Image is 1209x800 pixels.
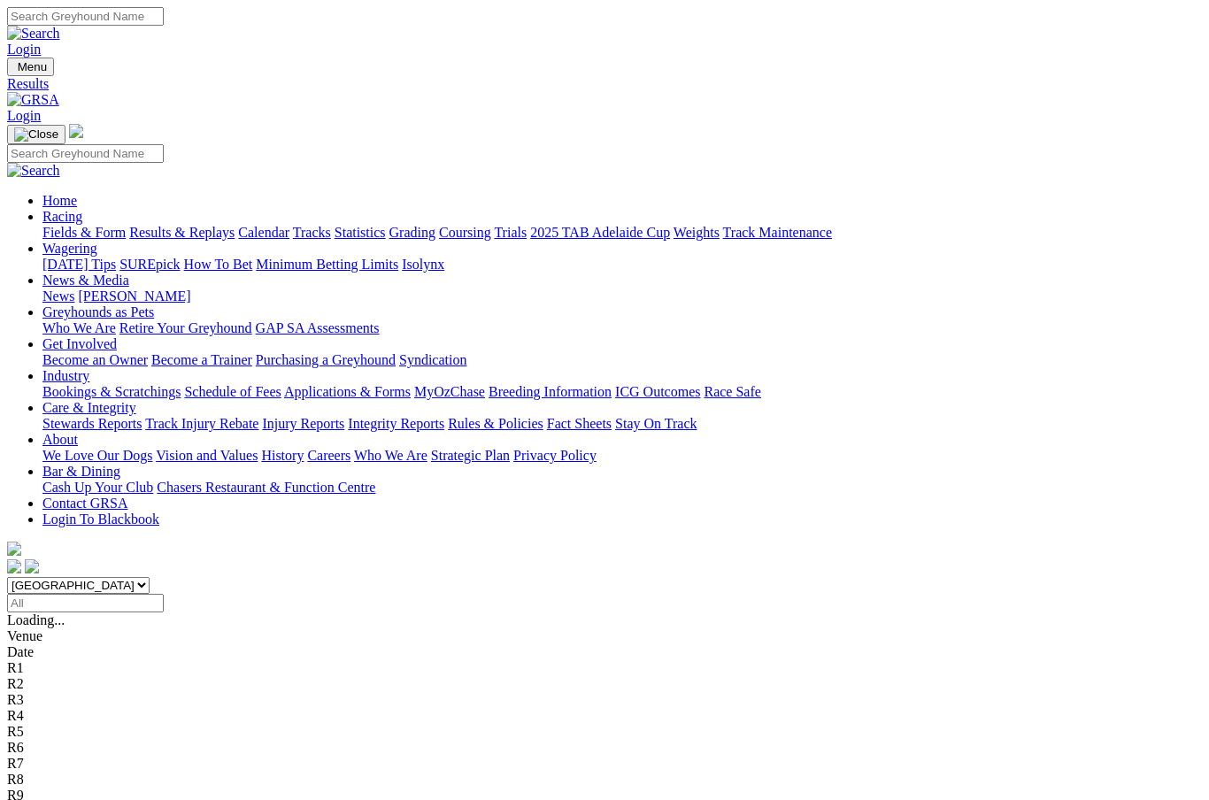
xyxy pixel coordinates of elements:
[42,336,117,351] a: Get Involved
[78,288,190,304] a: [PERSON_NAME]
[256,320,380,335] a: GAP SA Assessments
[7,772,1202,788] div: R8
[7,708,1202,724] div: R4
[7,76,1202,92] a: Results
[7,692,1202,708] div: R3
[42,384,1202,400] div: Industry
[399,352,466,367] a: Syndication
[42,448,1202,464] div: About
[184,384,281,399] a: Schedule of Fees
[7,740,1202,756] div: R6
[42,352,1202,368] div: Get Involved
[261,448,304,463] a: History
[42,480,153,495] a: Cash Up Your Club
[431,448,510,463] a: Strategic Plan
[7,660,1202,676] div: R1
[42,209,82,224] a: Racing
[723,225,832,240] a: Track Maintenance
[7,724,1202,740] div: R5
[547,416,612,431] a: Fact Sheets
[42,496,127,511] a: Contact GRSA
[238,225,289,240] a: Calendar
[42,432,78,447] a: About
[7,26,60,42] img: Search
[7,628,1202,644] div: Venue
[293,225,331,240] a: Tracks
[42,288,1202,304] div: News & Media
[42,352,148,367] a: Become an Owner
[414,384,485,399] a: MyOzChase
[7,542,21,556] img: logo-grsa-white.png
[156,448,258,463] a: Vision and Values
[7,42,41,57] a: Login
[42,320,1202,336] div: Greyhounds as Pets
[145,416,258,431] a: Track Injury Rebate
[7,612,65,627] span: Loading...
[439,225,491,240] a: Coursing
[42,241,97,256] a: Wagering
[335,225,386,240] a: Statistics
[42,304,154,319] a: Greyhounds as Pets
[348,416,444,431] a: Integrity Reports
[389,225,435,240] a: Grading
[256,352,396,367] a: Purchasing a Greyhound
[42,448,152,463] a: We Love Our Dogs
[262,416,344,431] a: Injury Reports
[307,448,350,463] a: Careers
[402,257,444,272] a: Isolynx
[7,7,164,26] input: Search
[18,60,47,73] span: Menu
[42,384,181,399] a: Bookings & Scratchings
[256,257,398,272] a: Minimum Betting Limits
[7,559,21,573] img: facebook.svg
[42,512,159,527] a: Login To Blackbook
[7,644,1202,660] div: Date
[7,144,164,163] input: Search
[489,384,612,399] a: Breeding Information
[494,225,527,240] a: Trials
[42,257,1202,273] div: Wagering
[448,416,543,431] a: Rules & Policies
[42,225,126,240] a: Fields & Form
[284,384,411,399] a: Applications & Forms
[7,58,54,76] button: Toggle navigation
[129,225,235,240] a: Results & Replays
[25,559,39,573] img: twitter.svg
[7,676,1202,692] div: R2
[704,384,760,399] a: Race Safe
[7,108,41,123] a: Login
[42,464,120,479] a: Bar & Dining
[42,257,116,272] a: [DATE] Tips
[42,368,89,383] a: Industry
[42,225,1202,241] div: Racing
[7,163,60,179] img: Search
[7,756,1202,772] div: R7
[151,352,252,367] a: Become a Trainer
[615,416,697,431] a: Stay On Track
[513,448,597,463] a: Privacy Policy
[184,257,253,272] a: How To Bet
[14,127,58,142] img: Close
[119,257,180,272] a: SUREpick
[354,448,427,463] a: Who We Are
[42,416,1202,432] div: Care & Integrity
[7,92,59,108] img: GRSA
[530,225,670,240] a: 2025 TAB Adelaide Cup
[615,384,700,399] a: ICG Outcomes
[42,480,1202,496] div: Bar & Dining
[42,288,74,304] a: News
[157,480,375,495] a: Chasers Restaurant & Function Centre
[7,125,65,144] button: Toggle navigation
[42,193,77,208] a: Home
[42,400,136,415] a: Care & Integrity
[42,273,129,288] a: News & Media
[674,225,720,240] a: Weights
[7,594,164,612] input: Select date
[69,124,83,138] img: logo-grsa-white.png
[42,320,116,335] a: Who We Are
[119,320,252,335] a: Retire Your Greyhound
[42,416,142,431] a: Stewards Reports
